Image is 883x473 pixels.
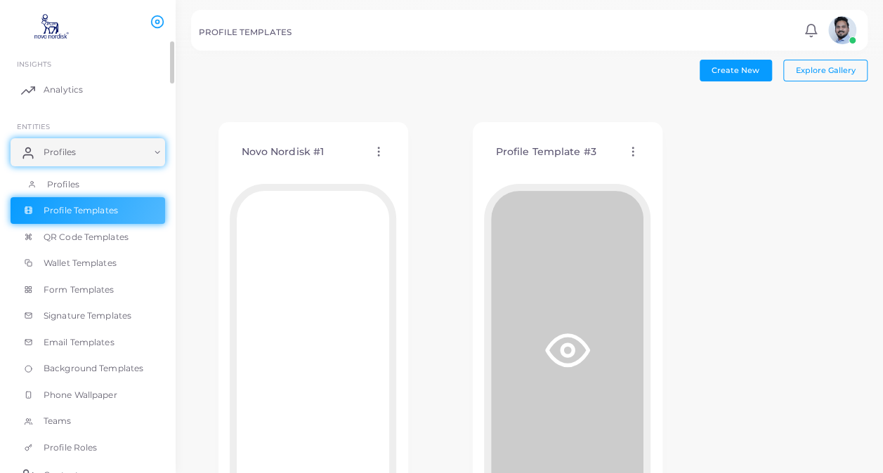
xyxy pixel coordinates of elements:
button: Explore Gallery [783,60,868,81]
span: Analytics [44,84,83,96]
span: Background Templates [44,362,143,375]
a: avatar [824,16,860,44]
span: Wallet Templates [44,257,117,269]
span: Teams [44,415,72,427]
a: Background Templates [11,355,165,382]
button: Create New [700,60,772,81]
a: Teams [11,408,165,434]
span: QR Code Templates [44,231,129,244]
a: Form Templates [11,277,165,303]
a: Signature Templates [11,302,165,329]
span: Create New [712,65,759,75]
a: Profile Templates [11,197,165,224]
span: ENTITIES [17,122,50,131]
h5: PROFILE TEMPLATES [199,27,292,37]
a: Profiles [11,138,165,166]
a: Phone Wallpaper [11,382,165,408]
span: Profiles [47,178,79,191]
a: Email Templates [11,329,165,356]
a: Analytics [11,76,165,104]
img: avatar [828,16,856,44]
span: Email Templates [44,336,115,349]
h4: Profile Template #3 [496,146,596,158]
span: Signature Templates [44,309,131,322]
span: Profiles [44,146,76,159]
a: QR Code Templates [11,224,165,251]
span: Form Templates [44,284,115,296]
h4: Novo Nordisk #1 [242,146,325,158]
a: Profiles [11,171,165,198]
span: Profile Templates [44,204,118,217]
span: Profile Roles [44,441,97,454]
img: logo [13,13,91,39]
a: Profile Roles [11,434,165,461]
span: INSIGHTS [17,60,51,68]
span: Explore Gallery [796,65,856,75]
span: Phone Wallpaper [44,389,117,401]
a: Wallet Templates [11,250,165,277]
